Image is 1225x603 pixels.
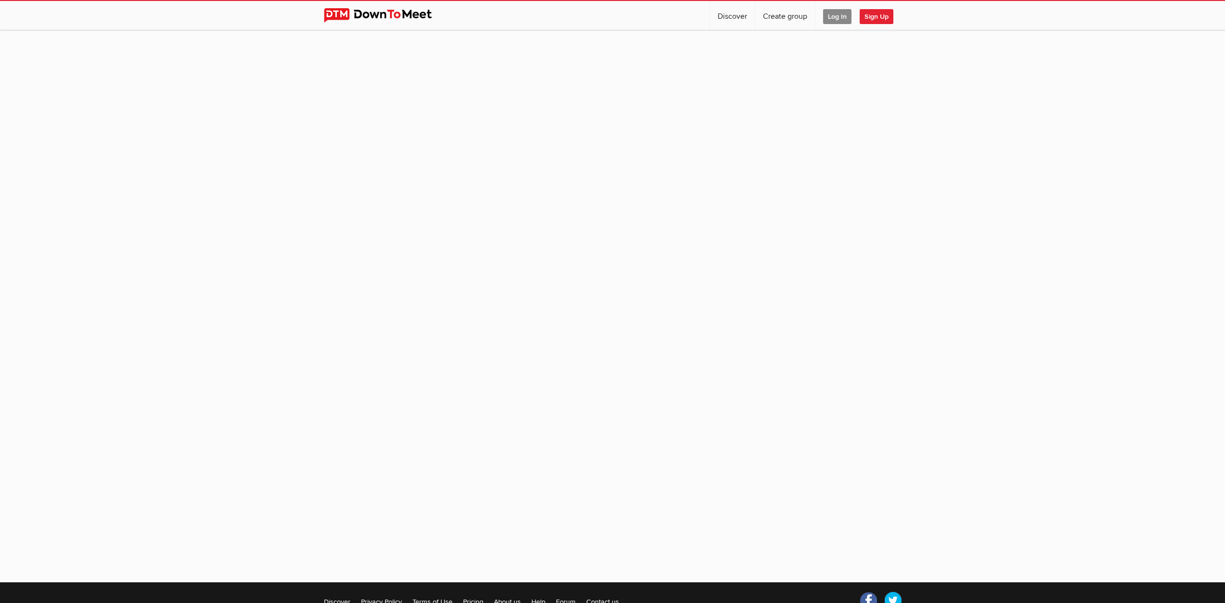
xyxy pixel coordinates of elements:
a: Create group [755,1,815,30]
span: Log In [823,9,851,24]
a: Log In [815,1,859,30]
a: Discover [710,1,755,30]
a: Sign Up [860,1,901,30]
img: DownToMeet [324,8,447,23]
span: Sign Up [860,9,893,24]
